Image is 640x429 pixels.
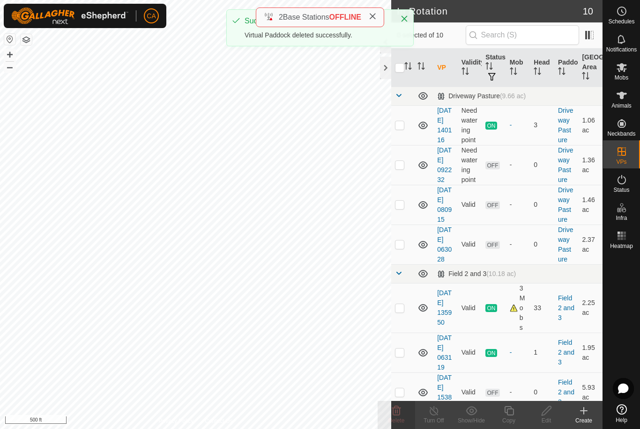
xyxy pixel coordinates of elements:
[578,185,603,225] td: 1.46 ac
[530,145,554,185] td: 0
[485,241,499,249] span: OFF
[21,34,32,45] button: Map Layers
[415,416,453,425] div: Turn Off
[558,339,574,366] a: Field 2 and 3
[530,225,554,264] td: 0
[506,49,530,87] th: Mob
[510,160,527,170] div: -
[485,349,497,357] span: ON
[458,185,482,225] td: Valid
[616,159,626,165] span: VPs
[437,92,526,100] div: Driveway Pasture
[485,201,499,209] span: OFF
[582,73,589,81] p-sorticon: Activate to sort
[490,416,528,425] div: Copy
[437,270,516,278] div: Field 2 and 3
[388,417,405,424] span: Delete
[437,107,452,144] a: [DATE] 140116
[530,185,554,225] td: 0
[500,92,526,100] span: (9.66 ac)
[437,289,452,326] a: [DATE] 135950
[397,30,465,40] span: 0 selected of 10
[437,334,452,371] a: [DATE] 063119
[4,34,15,45] button: Reset Map
[453,416,490,425] div: Show/Hide
[510,200,527,210] div: -
[534,69,541,76] p-sorticon: Activate to sort
[510,240,527,249] div: -
[437,374,452,411] a: [DATE] 153827
[458,333,482,372] td: Valid
[530,333,554,372] td: 1
[583,4,593,18] span: 10
[558,378,574,406] a: Field 2 and 3
[485,389,499,397] span: OFF
[558,186,573,223] a: Driveway Pasture
[578,283,603,333] td: 2.25 ac
[329,13,361,21] span: OFFLINE
[530,372,554,412] td: 0
[558,107,573,144] a: Driveway Pasture
[485,64,493,71] p-sorticon: Activate to sort
[437,226,452,263] a: [DATE] 063028
[510,69,517,76] p-sorticon: Activate to sort
[510,387,527,397] div: -
[159,417,194,425] a: Privacy Policy
[485,304,497,312] span: ON
[458,372,482,412] td: Valid
[554,49,579,87] th: Paddock
[603,400,640,427] a: Help
[245,30,391,40] div: Virtual Paddock deleted successfully.
[485,161,499,169] span: OFF
[437,146,452,183] a: [DATE] 092232
[485,122,497,130] span: ON
[607,131,635,137] span: Neckbands
[4,61,15,73] button: –
[461,69,469,76] p-sorticon: Activate to sort
[606,47,637,52] span: Notifications
[482,49,506,87] th: Status
[458,145,482,185] td: Need watering point
[530,105,554,145] td: 3
[610,243,633,249] span: Heatmap
[486,270,516,277] span: (10.18 ac)
[283,13,329,21] span: Base Stations
[578,49,603,87] th: [GEOGRAPHIC_DATA] Area
[611,103,632,109] span: Animals
[616,417,627,423] span: Help
[510,348,527,357] div: -
[466,25,579,45] input: Search (S)
[510,120,527,130] div: -
[397,6,583,17] h2: In Rotation
[404,64,412,71] p-sorticon: Activate to sort
[417,64,425,71] p-sorticon: Activate to sort
[528,416,565,425] div: Edit
[279,13,283,21] span: 2
[458,225,482,264] td: Valid
[608,19,634,24] span: Schedules
[433,49,458,87] th: VP
[558,294,574,321] a: Field 2 and 3
[565,416,603,425] div: Create
[578,333,603,372] td: 1.95 ac
[458,105,482,145] td: Need watering point
[398,12,411,25] button: Close
[615,75,628,80] span: Mobs
[458,283,482,333] td: Valid
[578,225,603,264] td: 2.37 ac
[578,105,603,145] td: 1.06 ac
[530,283,554,333] td: 33
[11,7,128,24] img: Gallagher Logo
[4,49,15,60] button: +
[578,145,603,185] td: 1.36 ac
[558,146,573,183] a: Driveway Pasture
[613,187,629,193] span: Status
[147,11,156,21] span: CA
[437,186,452,223] a: [DATE] 080915
[510,284,527,333] div: 3 Mobs
[245,15,391,27] div: Success
[458,49,482,87] th: Validity
[616,215,627,221] span: Infra
[558,226,573,263] a: Driveway Pasture
[530,49,554,87] th: Head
